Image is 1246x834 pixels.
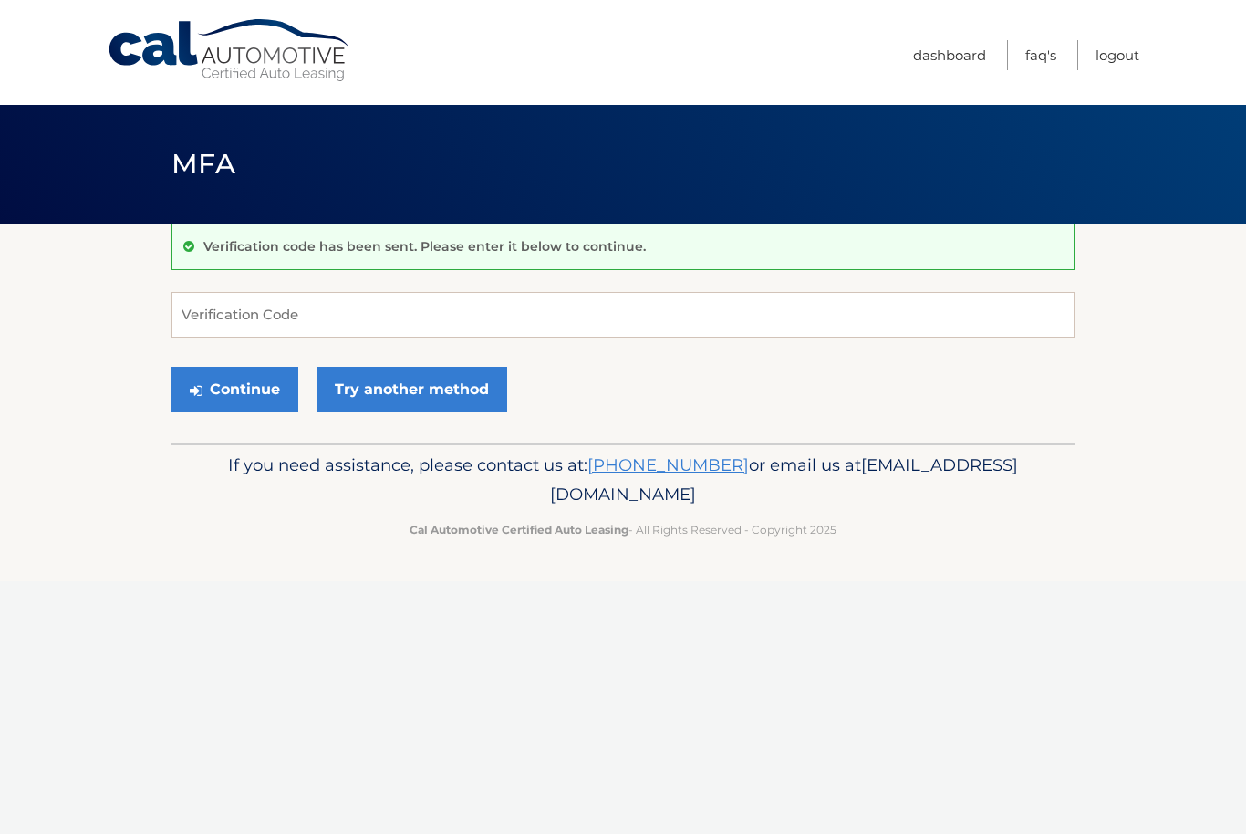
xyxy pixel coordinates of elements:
[171,147,235,181] span: MFA
[1025,40,1056,70] a: FAQ's
[317,367,507,412] a: Try another method
[171,367,298,412] button: Continue
[550,454,1018,505] span: [EMAIL_ADDRESS][DOMAIN_NAME]
[171,292,1075,338] input: Verification Code
[183,520,1063,539] p: - All Rights Reserved - Copyright 2025
[587,454,749,475] a: [PHONE_NUMBER]
[203,238,646,255] p: Verification code has been sent. Please enter it below to continue.
[107,18,353,83] a: Cal Automotive
[1095,40,1139,70] a: Logout
[183,451,1063,509] p: If you need assistance, please contact us at: or email us at
[913,40,986,70] a: Dashboard
[410,523,628,537] strong: Cal Automotive Certified Auto Leasing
